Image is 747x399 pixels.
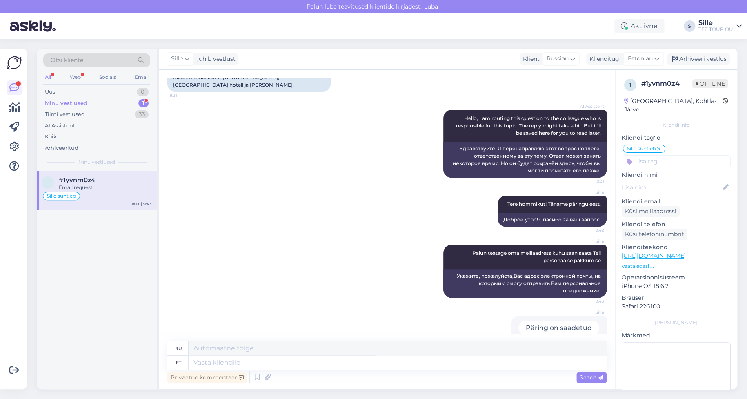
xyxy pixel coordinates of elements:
span: #1yvnm0z4 [59,176,95,184]
div: AI Assistent [45,122,75,130]
div: [PERSON_NAME] [622,319,731,326]
div: 33 [135,110,149,118]
div: 1 [138,99,149,107]
span: Russian [547,54,569,63]
span: 9:31 [170,92,200,98]
span: Offline [692,79,728,88]
div: et [176,356,181,370]
div: Email [133,72,150,82]
span: 9:42 [574,227,604,233]
span: Tere hommikut! Täname päringu eest. [507,201,601,207]
div: Küsi telefoninumbrit [622,229,687,240]
span: Otsi kliente [51,56,83,65]
span: Sille [171,54,183,63]
span: 1 [47,179,49,185]
p: iPhone OS 18.6.2 [622,282,731,290]
a: [URL][DOMAIN_NAME] [622,252,686,259]
span: 9:31 [574,178,604,184]
span: Sille suhtleb [627,146,656,151]
input: Lisa tag [622,155,731,167]
p: Operatsioonisüsteem [622,273,731,282]
span: Sille [574,309,604,315]
div: Tiimi vestlused [45,110,85,118]
p: Vaata edasi ... [622,263,731,270]
div: [DATE] 9:43 [128,201,152,207]
div: ru [175,341,182,355]
div: Klienditugi [586,55,621,63]
input: Lisa nimi [622,183,721,192]
div: juhib vestlust [194,55,236,63]
div: Email request [59,184,152,191]
span: Minu vestlused [78,158,115,166]
div: Küsi meiliaadressi [622,206,680,217]
div: # 1yvnm0z4 [641,79,692,89]
div: Socials [98,72,118,82]
a: SilleTEZ TOUR OÜ [698,20,742,33]
p: Kliendi tag'id [622,134,731,142]
div: Minu vestlused [45,99,87,107]
span: AI Assistent [574,103,604,109]
div: Arhiveeritud [45,144,78,152]
span: Hello, I am routing this question to the colleague who is responsible for this topic. The reply m... [456,115,602,136]
div: Kliendi info [622,121,731,129]
div: Kõik [45,133,57,141]
span: Sille suhtleb [47,194,76,198]
img: Askly Logo [7,55,22,71]
p: Kliendi nimi [622,171,731,179]
span: Luba [422,3,440,10]
div: [GEOGRAPHIC_DATA], Kohtla-Järve [624,97,723,114]
div: Укажите, пожалуйста,Вас адрес электронной почты, на который я смогу отправить Вам персональное пр... [443,269,607,298]
div: Здравствуйте! Я перенаправляю этот вопрос коллеге, ответственному за эту тему. Ответ может занять... [443,142,607,178]
div: Klient [520,55,540,63]
span: Estonian [628,54,653,63]
p: Brauser [622,294,731,302]
div: Доброе утро! Спасибо за ваш запрос. [498,213,607,227]
div: Uus [45,88,55,96]
p: Kliendi email [622,197,731,206]
div: Arhiveeri vestlus [667,53,730,65]
p: Kliendi telefon [622,220,731,229]
span: Sille [574,238,604,244]
div: 0 [137,88,149,96]
div: TEZ TOUR OÜ [698,26,733,33]
div: Sille [698,20,733,26]
div: Web [68,72,82,82]
span: Palun teatage oma meiliaadress kuhu saan saata Teil personaalse pakkumise [472,250,602,263]
p: Klienditeekond [622,243,731,252]
span: 9:43 [574,298,604,304]
div: Privaatne kommentaar [167,372,247,383]
div: S [684,20,695,32]
div: Aktiivne [614,19,664,33]
div: All [43,72,53,82]
p: Märkmed [622,331,731,340]
span: Saada [580,374,603,381]
span: 1 [629,82,631,88]
p: Safari 22G100 [622,302,731,311]
span: Sille [574,189,604,195]
div: Päring on saadetud [518,321,599,335]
